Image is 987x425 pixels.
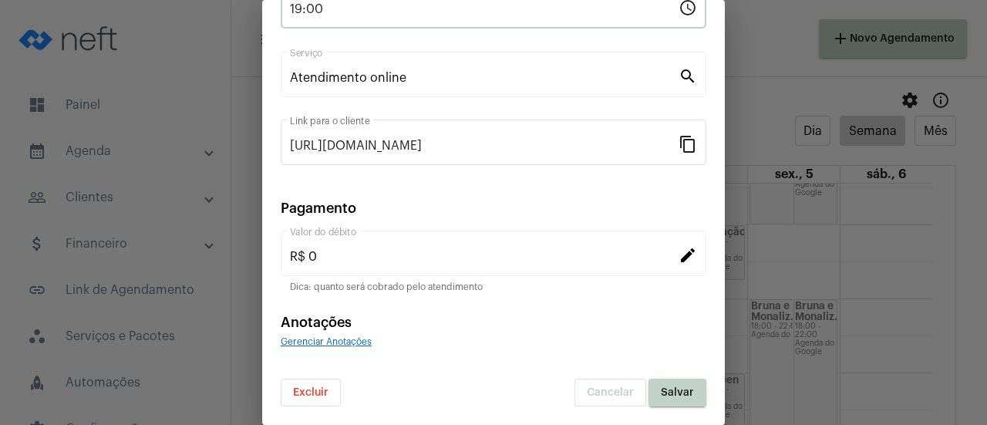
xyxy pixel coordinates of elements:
[293,387,328,398] span: Excluir
[679,134,697,153] mat-icon: content_copy
[290,282,483,293] mat-hint: Dica: quanto será cobrado pelo atendimento
[679,245,697,264] mat-icon: edit
[281,379,341,406] button: Excluir
[574,379,646,406] button: Cancelar
[281,337,372,346] span: Gerenciar Anotações
[648,379,706,406] button: Salvar
[290,139,679,153] input: Link
[290,71,679,85] input: Pesquisar serviço
[281,315,352,329] span: Anotações
[290,250,679,264] input: Valor
[281,201,356,215] span: Pagamento
[661,387,694,398] span: Salvar
[587,387,634,398] span: Cancelar
[290,2,679,16] input: Horário
[679,66,697,85] mat-icon: search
